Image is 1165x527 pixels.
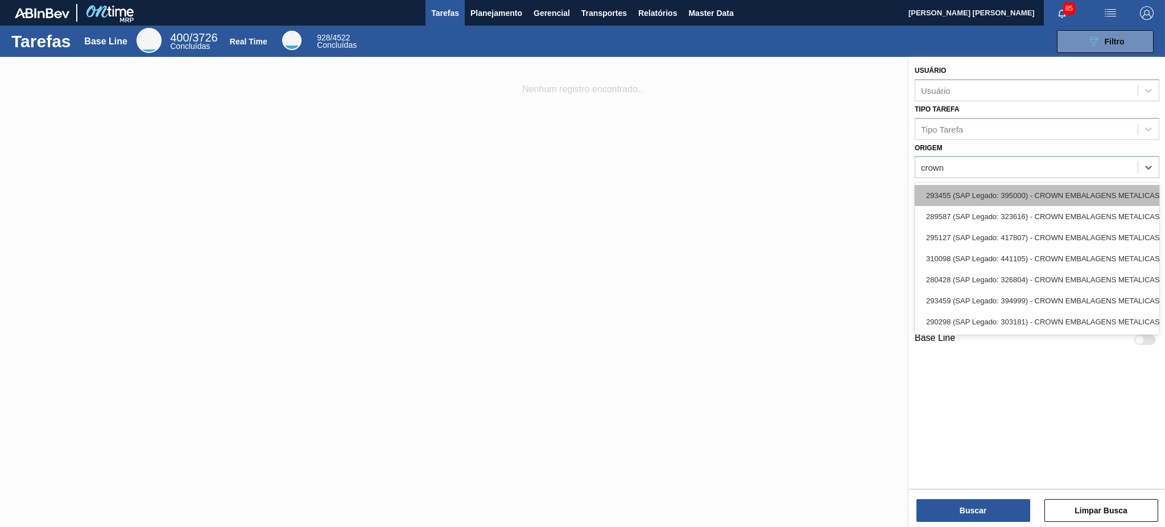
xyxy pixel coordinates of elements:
[915,248,1159,269] div: 310098 (SAP Legado: 441105) - CROWN EMBALAGENS METALICAS DA
[1063,2,1075,15] span: 85
[581,6,627,20] span: Transportes
[170,33,217,50] div: Base Line
[317,34,357,49] div: Real Time
[317,33,330,42] span: 928
[915,144,943,152] label: Origem
[915,269,1159,290] div: 280428 (SAP Legado: 326804) - CROWN EMBALAGENS METALICAS DA
[15,8,69,18] img: TNhmsLtSVTkK8tSr43FrP2fwEKptu5GPRR3wAAAABJRU5ErkJggg==
[915,185,1159,206] div: 293455 (SAP Legado: 395000) - CROWN EMBALAGENS METALICAS DA
[230,37,267,46] div: Real Time
[915,206,1159,227] div: 289587 (SAP Legado: 323616) - CROWN EMBALAGENS METALICAS DA
[1105,37,1125,46] span: Filtro
[470,6,522,20] span: Planejamento
[915,290,1159,311] div: 293459 (SAP Legado: 394999) - CROWN EMBALAGENS METALICAS DA
[1057,30,1154,53] button: Filtro
[1104,6,1117,20] img: userActions
[915,333,955,347] label: Base Line
[534,6,570,20] span: Gerencial
[11,35,71,48] h1: Tarefas
[915,311,1159,332] div: 290298 (SAP Legado: 303181) - CROWN EMBALAGENS METALICAS DA
[915,182,945,190] label: Destino
[915,67,946,75] label: Usuário
[170,31,189,44] span: 400
[915,227,1159,248] div: 295127 (SAP Legado: 417807) - CROWN EMBALAGENS METALICAS DA
[1044,5,1080,21] button: Notificações
[170,42,210,51] span: Concluídas
[431,6,459,20] span: Tarefas
[317,33,350,42] span: / 4522
[915,105,959,113] label: Tipo Tarefa
[317,40,357,50] span: Concluídas
[84,36,127,47] div: Base Line
[921,85,951,95] div: Usuário
[688,6,733,20] span: Master Data
[137,28,162,53] div: Base Line
[1140,6,1154,20] img: Logout
[170,31,217,44] span: / 3726
[921,124,963,134] div: Tipo Tarefa
[282,31,301,50] div: Real Time
[638,6,677,20] span: Relatórios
